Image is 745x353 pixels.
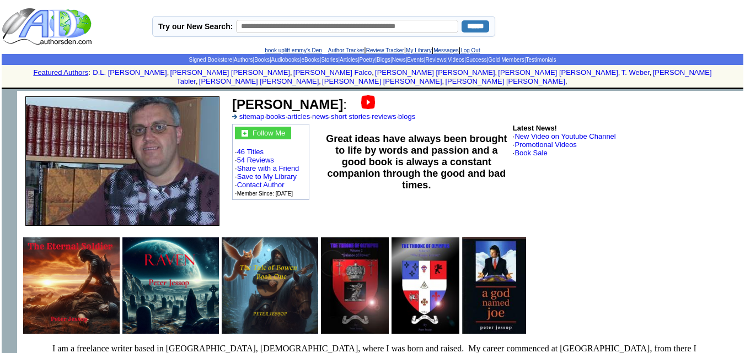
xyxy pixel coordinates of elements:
a: reviews [372,112,396,121]
font: i [198,79,199,85]
img: 125702.jpg [25,96,219,226]
label: Try our New Search: [158,22,233,31]
a: Promotional Videos [514,140,577,149]
a: Audiobooks [271,57,300,63]
a: Authors [234,57,253,63]
a: Books [254,57,270,63]
a: Testimonials [526,57,556,63]
a: [PERSON_NAME] [PERSON_NAME] [322,77,442,85]
font: i [374,70,375,76]
a: Contact Author [237,181,285,189]
a: [PERSON_NAME] [PERSON_NAME] [498,68,618,77]
img: 64472.jpg [392,237,459,334]
font: Member Since: [DATE] [237,191,293,197]
a: [PERSON_NAME] [PERSON_NAME] [445,77,565,85]
font: · [513,132,616,140]
a: news [312,112,329,121]
font: : [232,97,347,112]
font: · [513,149,548,157]
font: · [513,140,577,149]
font: i [321,79,322,85]
a: Author Tracker [328,47,365,53]
a: Signed Bookstore [189,57,232,63]
b: Latest News! [513,124,557,132]
a: D.L. [PERSON_NAME] [93,68,167,77]
a: [PERSON_NAME] Falco [293,68,372,77]
a: 54 Reviews [237,156,274,164]
font: i [651,70,652,76]
a: Book Sale [514,149,547,157]
font: : [88,68,90,77]
a: T. Weber [621,68,650,77]
a: 46 Titles [237,148,264,156]
a: Follow Me [253,128,285,137]
a: Reviews [425,57,446,63]
a: [PERSON_NAME] Tabler [176,68,711,85]
font: , , , , , , , , , , [93,68,711,85]
a: News [392,57,406,63]
img: 40107.jpg [462,237,526,334]
a: Share with a Friend [237,164,299,172]
img: a_336699.gif [232,115,237,119]
img: shim.gif [372,88,373,89]
img: 66891.jpg [321,237,389,334]
font: · · · · · · [232,112,415,121]
img: gc.jpg [242,130,248,137]
font: i [497,70,498,76]
a: Events [407,57,424,63]
font: i [620,70,621,76]
a: My Library [406,47,432,53]
img: shim.gif [372,89,373,91]
span: | | | | | | | | | | | | | | | [189,57,556,63]
b: [PERSON_NAME] [232,97,343,112]
a: Success [466,57,487,63]
font: | | | | [265,46,480,54]
a: Poetry [360,57,376,63]
img: shim.gif [2,91,17,106]
b: Great ideas have always been brought to life by words and passion and a good book is always a con... [326,133,507,191]
a: Messages [433,47,459,53]
img: 80210.jpg [222,237,318,334]
a: Review Tracker [366,47,404,53]
font: i [292,70,293,76]
font: i [169,70,170,76]
img: logo_ad.gif [2,7,94,46]
font: · · · · · · [235,127,307,197]
a: Save to My Library [237,172,297,181]
a: eBooks [301,57,319,63]
a: book uplift emmy's Den [265,47,322,53]
a: [PERSON_NAME] [PERSON_NAME] [199,77,319,85]
font: i [444,79,445,85]
img: 80277.jpeg [23,237,120,334]
font: Follow Me [253,129,285,137]
a: [PERSON_NAME] [PERSON_NAME] [170,68,290,77]
a: sitemap [239,112,265,121]
a: Blogs [377,57,390,63]
a: Stories [321,57,338,63]
a: articles [287,112,310,121]
a: [PERSON_NAME] [PERSON_NAME] [375,68,495,77]
img: 80475.jpg [122,237,219,334]
a: books [266,112,286,121]
a: Gold Members [488,57,524,63]
font: i [567,79,569,85]
a: New Video on Youtube Channel [514,132,615,140]
a: Videos [448,57,464,63]
a: blogs [398,112,415,121]
img: youtube.png [361,95,375,109]
a: Articles [340,57,358,63]
a: Featured Authors [33,68,88,77]
a: Log Out [460,47,480,53]
a: short stories [331,112,370,121]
